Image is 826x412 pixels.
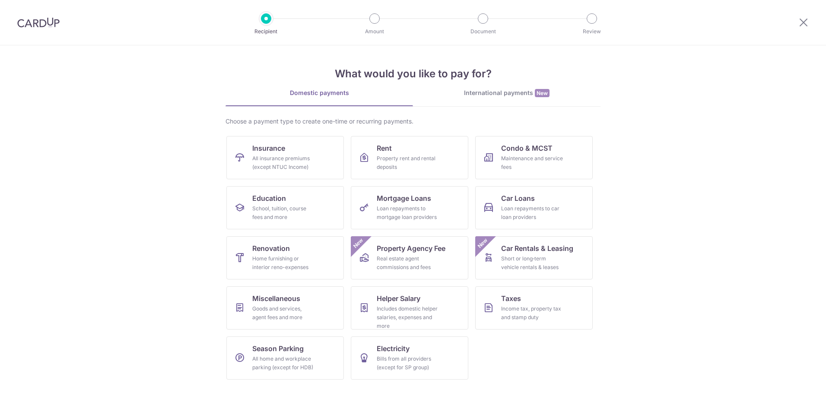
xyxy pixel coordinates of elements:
[475,286,593,330] a: TaxesIncome tax, property tax and stamp duty
[351,236,468,279] a: Property Agency FeeReal estate agent commissions and feesNew
[351,236,365,250] span: New
[252,143,285,153] span: Insurance
[501,154,563,171] div: Maintenance and service fees
[377,243,445,254] span: Property Agency Fee
[501,243,573,254] span: Car Rentals & Leasing
[252,193,286,203] span: Education
[252,204,315,222] div: School, tuition, course fees and more
[226,89,413,97] div: Domestic payments
[771,386,817,408] iframe: Opens a widget where you can find more information
[226,66,600,82] h4: What would you like to pay for?
[226,186,344,229] a: EducationSchool, tuition, course fees and more
[501,304,563,322] div: Income tax, property tax and stamp duty
[475,186,593,229] a: Car LoansLoan repayments to car loan providers
[501,193,535,203] span: Car Loans
[226,286,344,330] a: MiscellaneousGoods and services, agent fees and more
[377,254,439,272] div: Real estate agent commissions and fees
[476,236,490,250] span: New
[413,89,600,98] div: International payments
[252,293,300,304] span: Miscellaneous
[377,143,392,153] span: Rent
[351,186,468,229] a: Mortgage LoansLoan repayments to mortgage loan providers
[351,286,468,330] a: Helper SalaryIncludes domestic helper salaries, expenses and more
[451,27,515,36] p: Document
[226,336,344,380] a: Season ParkingAll home and workplace parking (except for HDB)
[226,117,600,126] div: Choose a payment type to create one-time or recurring payments.
[252,154,315,171] div: All insurance premiums (except NTUC Income)
[377,355,439,372] div: Bills from all providers (except for SP group)
[343,27,407,36] p: Amount
[501,204,563,222] div: Loan repayments to car loan providers
[475,236,593,279] a: Car Rentals & LeasingShort or long‑term vehicle rentals & leasesNew
[252,355,315,372] div: All home and workplace parking (except for HDB)
[535,89,550,97] span: New
[226,136,344,179] a: InsuranceAll insurance premiums (except NTUC Income)
[377,293,420,304] span: Helper Salary
[351,336,468,380] a: ElectricityBills from all providers (except for SP group)
[252,243,290,254] span: Renovation
[252,254,315,272] div: Home furnishing or interior reno-expenses
[252,343,304,354] span: Season Parking
[475,136,593,179] a: Condo & MCSTMaintenance and service fees
[377,154,439,171] div: Property rent and rental deposits
[501,254,563,272] div: Short or long‑term vehicle rentals & leases
[377,304,439,330] div: Includes domestic helper salaries, expenses and more
[560,27,624,36] p: Review
[501,293,521,304] span: Taxes
[377,204,439,222] div: Loan repayments to mortgage loan providers
[377,343,410,354] span: Electricity
[351,136,468,179] a: RentProperty rent and rental deposits
[501,143,553,153] span: Condo & MCST
[377,193,431,203] span: Mortgage Loans
[17,17,60,28] img: CardUp
[252,304,315,322] div: Goods and services, agent fees and more
[234,27,298,36] p: Recipient
[226,236,344,279] a: RenovationHome furnishing or interior reno-expenses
